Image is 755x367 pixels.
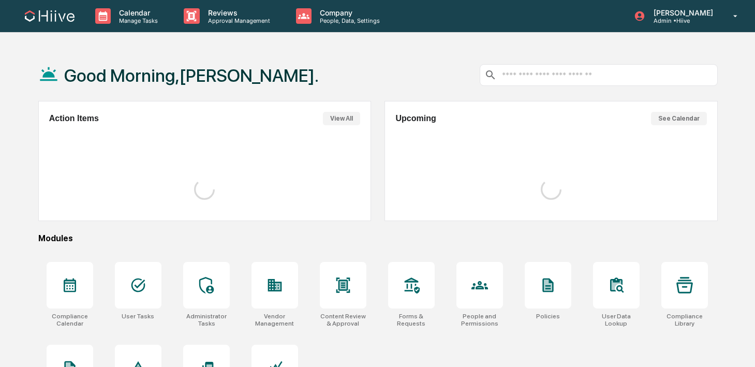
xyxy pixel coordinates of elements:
[312,17,385,24] p: People, Data, Settings
[47,313,93,327] div: Compliance Calendar
[251,313,298,327] div: Vendor Management
[49,114,99,123] h2: Action Items
[536,313,560,320] div: Policies
[651,112,707,125] button: See Calendar
[183,313,230,327] div: Administrator Tasks
[25,10,75,22] img: logo
[645,17,718,24] p: Admin • Hiive
[111,8,163,17] p: Calendar
[111,17,163,24] p: Manage Tasks
[320,313,366,327] div: Content Review & Approval
[645,8,718,17] p: [PERSON_NAME]
[388,313,435,327] div: Forms & Requests
[200,17,275,24] p: Approval Management
[395,114,436,123] h2: Upcoming
[312,8,385,17] p: Company
[64,65,319,86] h1: Good Morning,[PERSON_NAME].
[593,313,640,327] div: User Data Lookup
[456,313,503,327] div: People and Permissions
[122,313,154,320] div: User Tasks
[38,233,718,243] div: Modules
[323,112,360,125] button: View All
[200,8,275,17] p: Reviews
[661,313,708,327] div: Compliance Library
